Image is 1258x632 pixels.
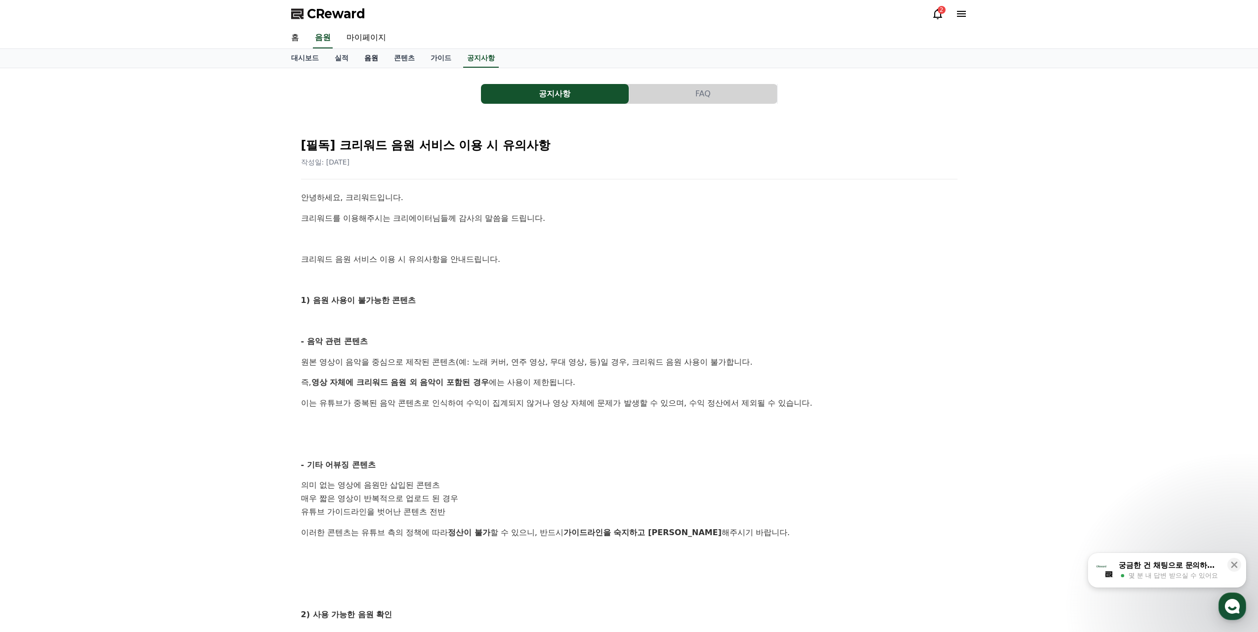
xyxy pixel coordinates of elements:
li: 의미 없는 영상에 음원만 삽입된 콘텐츠 [301,479,957,492]
strong: - 음악 관련 콘텐츠 [301,337,368,346]
a: 실적 [327,49,356,68]
strong: 영상 자체에 크리워드 음원 외 음악이 포함된 경우 [311,378,489,387]
span: 홈 [31,328,37,336]
a: 음원 [313,28,333,48]
strong: 1) 음원 사용이 불가능한 콘텐츠 [301,295,416,305]
a: 콘텐츠 [386,49,423,68]
a: 2 [932,8,944,20]
p: 원본 영상이 음악을 중심으로 제작된 콘텐츠(예: 노래 커버, 연주 영상, 무대 영상, 등)일 경우, 크리워드 음원 사용이 불가합니다. [301,356,957,369]
strong: 가이드라인을 숙지하고 [PERSON_NAME] [564,528,722,537]
strong: 2) 사용 가능한 음원 확인 [301,610,392,619]
a: 홈 [283,28,307,48]
a: 가이드 [423,49,459,68]
li: 매우 짧은 영상이 반복적으로 업로드 된 경우 [301,492,957,506]
span: 설정 [153,328,165,336]
span: 작성일: [DATE] [301,158,350,166]
span: 대화 [90,329,102,337]
p: 크리워드 음원 서비스 이용 시 유의사항을 안내드립니다. [301,253,957,266]
a: 설정 [128,313,190,338]
button: 공지사항 [481,84,629,104]
a: CReward [291,6,365,22]
a: 음원 [356,49,386,68]
p: 크리워드를 이용해주시는 크리에이터님들께 감사의 말씀을 드립니다. [301,212,957,225]
button: FAQ [629,84,777,104]
a: 홈 [3,313,65,338]
strong: - 기타 어뷰징 콘텐츠 [301,460,376,469]
a: 마이페이지 [339,28,394,48]
a: 대화 [65,313,128,338]
p: 즉, 에는 사용이 제한됩니다. [301,376,957,389]
p: 안녕하세요, 크리워드입니다. [301,191,957,204]
a: 대시보드 [283,49,327,68]
strong: 정산이 불가 [448,528,490,537]
p: 이러한 콘텐츠는 유튜브 측의 정책에 따라 할 수 있으니, 반드시 해주시기 바랍니다. [301,526,957,539]
div: 2 [938,6,946,14]
h2: [필독] 크리워드 음원 서비스 이용 시 유의사항 [301,137,957,153]
li: 유튜브 가이드라인을 벗어난 콘텐츠 전반 [301,506,957,519]
p: 이는 유튜브가 중복된 음악 콘텐츠로 인식하여 수익이 집계되지 않거나 영상 자체에 문제가 발생할 수 있으며, 수익 정산에서 제외될 수 있습니다. [301,397,957,410]
span: CReward [307,6,365,22]
a: 공지사항 [463,49,499,68]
